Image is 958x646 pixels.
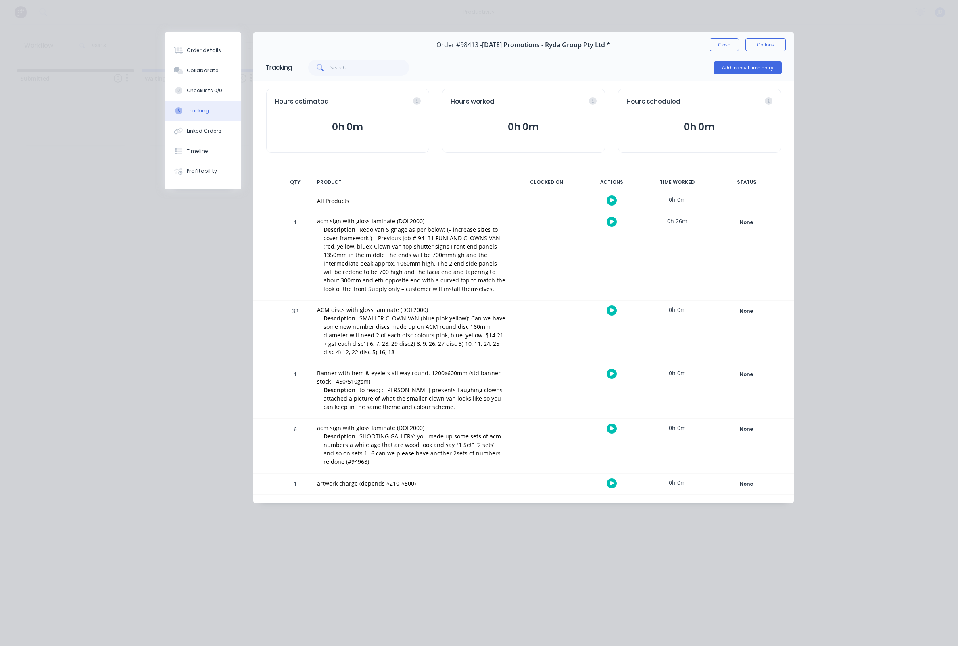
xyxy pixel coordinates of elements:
button: 0h 0m [626,119,772,135]
button: Timeline [165,141,241,161]
div: Order details [187,47,221,54]
span: to read; : [PERSON_NAME] presents Laughing clowns - attached a picture of what the smaller clown ... [324,386,506,411]
div: 0h 0m [647,191,708,209]
span: Description [324,432,355,440]
div: artwork charge (depends $210-$500) [317,479,507,488]
div: acm sign with gloss laminate (DOL2000) [317,424,507,432]
div: 1 [283,213,307,300]
div: Tracking [265,63,292,73]
button: Order details [165,40,241,60]
button: Profitability [165,161,241,181]
span: Description [324,314,355,322]
div: 32 [283,302,307,364]
span: SHOOTING GALLERY: you made up some sets of acm numbers a while ago that are wood look and say "1 ... [324,432,501,465]
div: STATUS [712,174,781,191]
div: 1 [283,475,307,494]
div: Profitability [187,168,217,175]
button: 0h 0m [275,119,421,135]
input: Search... [330,60,409,76]
div: 0h 0m [647,364,708,382]
div: 0h 26m [647,212,708,230]
span: Hours scheduled [626,97,680,106]
button: None [717,217,776,228]
div: Banner with hem & eyelets all way round. 1200x600mm (std banner stock - 450/510gsm) [317,369,507,386]
button: Collaborate [165,60,241,81]
span: Description [324,386,355,394]
button: Tracking [165,101,241,121]
span: Description [324,225,355,234]
span: [DATE] Promotions - Ryda Group Pty Ltd * [482,41,610,49]
div: QTY [283,174,307,191]
button: Add manual time entry [714,61,782,74]
div: Tracking [187,107,209,114]
div: TIME WORKED [647,174,708,191]
button: Linked Orders [165,121,241,141]
button: None [717,478,776,490]
span: SMALLER CLOWN VAN (blue pink yellow): Can we have some new number discs made up on ACM round disc... [324,314,505,356]
span: Hours worked [451,97,495,106]
div: CLOCKED ON [516,174,577,191]
span: Order #98413 - [436,41,482,49]
div: 6 [283,420,307,473]
div: 0h 0m [647,419,708,437]
button: 0h 0m [451,119,597,135]
div: Checklists 0/0 [187,87,222,94]
div: Linked Orders [187,127,221,135]
div: 0h 0m [647,301,708,319]
div: ACTIONS [582,174,642,191]
div: ACM discs with gloss laminate (DOL2000) [317,305,507,314]
span: Redo van Signage as per below: (– increase sizes to cover framework ) – Previous job # 94131 FUNL... [324,226,505,293]
button: None [717,305,776,317]
div: All Products [317,197,507,205]
div: acm sign with gloss laminate (DOL2000) [317,217,507,225]
div: PRODUCT [312,174,511,191]
button: Checklists 0/0 [165,81,241,101]
div: 0h 0m [647,474,708,492]
button: None [717,369,776,380]
div: 1 [283,365,307,418]
div: Collaborate [187,67,219,74]
button: Options [745,38,786,51]
span: Hours estimated [275,97,329,106]
div: Timeline [187,147,208,155]
button: Close [710,38,739,51]
button: None [717,424,776,435]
